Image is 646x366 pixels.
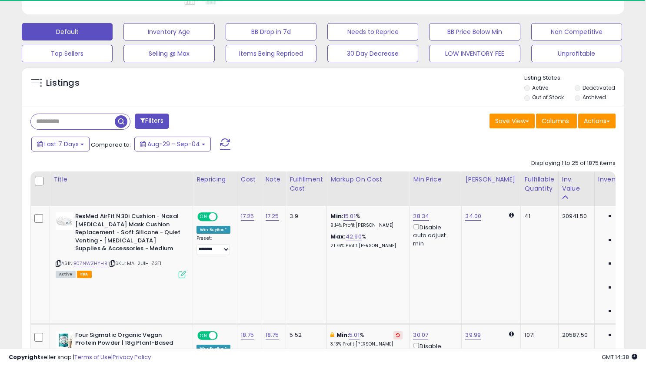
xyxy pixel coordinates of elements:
button: Default [22,23,113,40]
span: | SKU: MA-2U1H-Z3T1 [108,260,161,267]
button: Columns [536,114,577,128]
span: Columns [542,117,569,125]
a: 18.75 [266,331,279,339]
a: 30.07 [413,331,428,339]
div: Disable auto adjust min [413,222,455,248]
a: 39.99 [465,331,481,339]
button: Actions [578,114,616,128]
a: B07NWZHYHB [73,260,107,267]
a: 28.34 [413,212,429,221]
a: 17.25 [241,212,254,221]
th: The percentage added to the cost of goods (COGS) that forms the calculator for Min & Max prices. [327,171,410,206]
label: Out of Stock [532,94,564,101]
span: ON [198,332,209,339]
div: ASIN: [56,212,186,277]
a: 18.75 [241,331,254,339]
a: 15.01 [343,212,356,221]
div: Fulfillment Cost [290,175,323,193]
div: % [330,233,403,249]
div: Note [266,175,283,184]
span: N/A [616,252,626,260]
img: 41bYH5+2v9L._SL40_.jpg [56,331,73,349]
a: 5.01 [349,331,360,339]
button: Needs to Reprice [327,23,418,40]
div: Fulfillable Quantity [524,175,554,193]
button: Filters [135,114,169,129]
button: 30 Day Decrease [327,45,418,62]
div: Preset: [196,235,230,255]
div: Cost [241,175,258,184]
span: Aug-29 - Sep-04 [147,140,200,148]
button: Non Competitive [531,23,622,40]
span: FBA [77,271,92,278]
div: Repricing [196,175,233,184]
h5: Listings [46,77,80,89]
span: 1211 [616,228,625,236]
div: 41 [524,212,551,220]
div: 5.52 [290,331,320,339]
button: Items Being Repriced [226,45,316,62]
span: Last 7 Days [44,140,79,148]
div: Inv. value [562,175,591,193]
b: Min: [330,212,343,220]
button: Save View [489,114,535,128]
p: 9.14% Profit [PERSON_NAME] [330,222,403,228]
label: Active [532,84,548,91]
div: 3.9 [290,212,320,220]
button: Aug-29 - Sep-04 [134,137,211,151]
span: Compared to: [91,141,131,149]
button: Unprofitable [531,45,622,62]
b: ResMed AirFit N30i Cushion - Nasal [MEDICAL_DATA] Mask Cushion Replacement - Soft Silicone - Quie... [75,212,181,255]
span: ON [198,213,209,221]
p: Listing States: [524,74,624,82]
div: Win BuyBox * [196,226,230,234]
div: 1071 [524,331,551,339]
a: 17.25 [266,212,279,221]
label: Deactivated [583,84,615,91]
button: Selling @ Max [123,45,214,62]
b: Max: [330,232,346,241]
a: 34.00 [465,212,481,221]
span: OFF [216,332,230,339]
button: BB Price Below Min [429,23,520,40]
div: seller snap | | [9,353,151,362]
div: Displaying 1 to 25 of 1875 items [531,159,616,168]
span: N/A [616,299,626,307]
div: % [330,212,403,228]
a: Privacy Policy [113,353,151,361]
span: N/A [616,276,626,284]
span: OFF [216,213,230,221]
div: 20941.50 [562,212,588,220]
button: BB Drop in 7d [226,23,316,40]
div: Min Price [413,175,458,184]
p: 21.76% Profit [PERSON_NAME] [330,243,403,249]
div: [PERSON_NAME] [465,175,517,184]
label: Archived [583,94,606,101]
div: Markup on Cost [330,175,406,184]
div: % [330,331,403,347]
button: Top Sellers [22,45,113,62]
span: 2025-09-12 14:38 GMT [602,353,637,361]
img: 31xL5YPBlYL._SL40_.jpg [56,212,73,230]
strong: Copyright [9,353,40,361]
b: Min: [336,331,350,339]
a: Terms of Use [74,353,111,361]
button: LOW INVENTORY FEE [429,45,520,62]
a: 42.90 [346,232,362,241]
button: Last 7 Days [31,137,90,151]
div: 20587.50 [562,331,588,339]
span: All listings currently available for purchase on Amazon [56,271,76,278]
div: Title [53,175,189,184]
button: Inventory Age [123,23,214,40]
